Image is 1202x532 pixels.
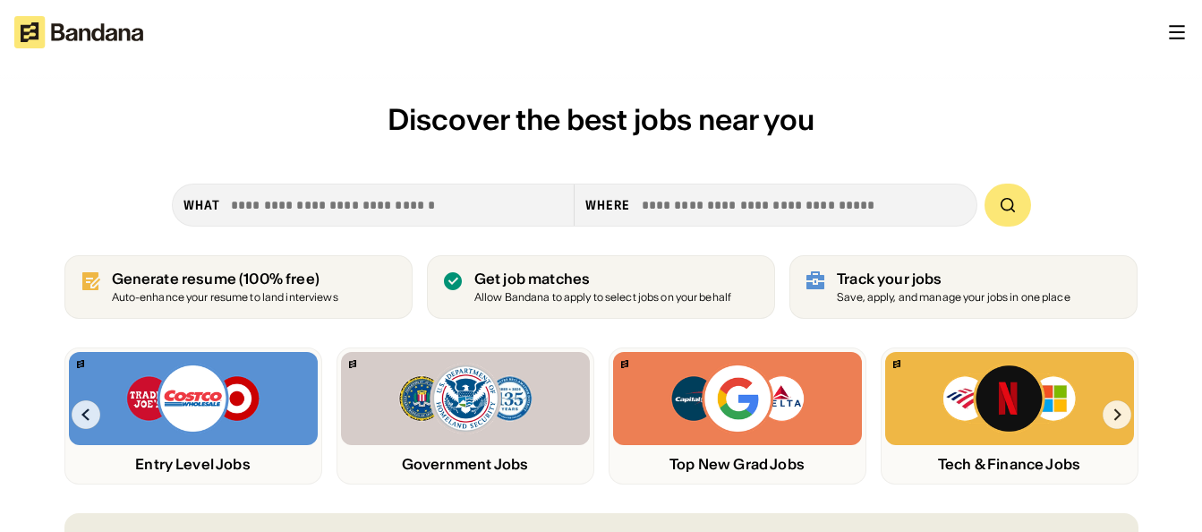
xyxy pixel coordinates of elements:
div: Allow Bandana to apply to select jobs on your behalf [474,292,731,304]
a: Track your jobs Save, apply, and manage your jobs in one place [789,255,1138,319]
div: Tech & Finance Jobs [885,456,1134,473]
img: Right Arrow [1103,400,1131,429]
img: Bandana logotype [14,16,143,48]
img: Bandana logo [77,360,84,368]
img: Capital One, Google, Delta logos [669,363,806,434]
img: Left Arrow [72,400,100,429]
div: Government Jobs [341,456,590,473]
div: Entry Level Jobs [69,456,318,473]
img: Bandana logo [349,360,356,368]
img: Bandana logo [621,360,628,368]
div: Auto-enhance your resume to land interviews [112,292,338,304]
a: Bandana logoFBI, DHS, MWRD logosGovernment Jobs [337,348,594,485]
a: Generate resume (100% free)Auto-enhance your resume to land interviews [64,255,413,319]
a: Bandana logoTrader Joe’s, Costco, Target logosEntry Level Jobs [64,348,322,485]
span: Discover the best jobs near you [388,101,814,138]
img: FBI, DHS, MWRD logos [397,363,533,434]
div: Generate resume [112,270,338,287]
div: what [183,197,220,213]
img: Bandana logo [893,360,900,368]
a: Bandana logoCapital One, Google, Delta logosTop New Grad Jobs [609,348,866,485]
a: Get job matches Allow Bandana to apply to select jobs on your behalf [427,255,775,319]
div: Where [585,197,631,213]
div: Track your jobs [837,270,1070,287]
img: Trader Joe’s, Costco, Target logos [125,363,261,434]
div: Get job matches [474,270,731,287]
div: Save, apply, and manage your jobs in one place [837,292,1070,304]
img: Bank of America, Netflix, Microsoft logos [942,363,1077,434]
a: Bandana logoBank of America, Netflix, Microsoft logosTech & Finance Jobs [881,348,1138,485]
span: (100% free) [239,270,320,287]
div: Top New Grad Jobs [613,456,862,473]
